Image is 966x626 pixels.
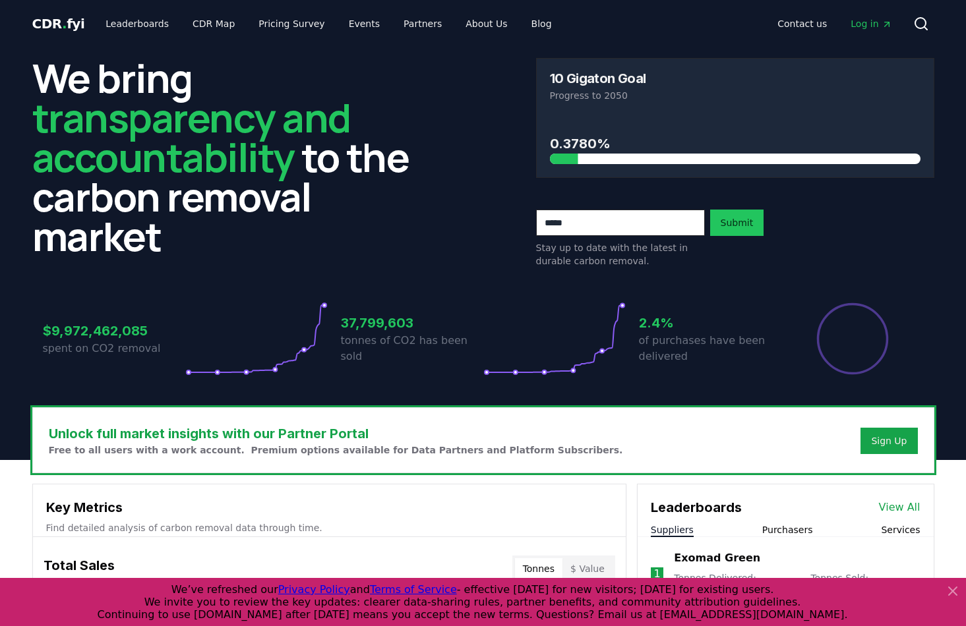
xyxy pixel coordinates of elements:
[810,571,920,598] p: Tonnes Sold :
[46,498,613,517] h3: Key Metrics
[32,14,85,33] a: CDR.fyi
[62,16,67,32] span: .
[521,12,562,36] a: Blog
[32,58,431,256] h2: We bring to the carbon removal market
[341,333,483,364] p: tonnes of CO2 has been sold
[871,434,907,447] a: Sign Up
[43,341,185,356] p: spent on CO2 removal
[710,210,764,236] button: Submit
[95,12,562,36] nav: Main
[816,302,890,376] div: Percentage of sales delivered
[338,12,390,36] a: Events
[639,313,781,333] h3: 2.4%
[455,12,518,36] a: About Us
[536,241,705,268] p: Stay up to date with the latest in durable carbon removal.
[32,90,351,184] span: transparency and accountability
[49,424,623,443] h3: Unlock full market insights with our Partner Portal
[653,566,660,582] p: 1
[550,72,646,85] h3: 10 Gigaton Goal
[674,571,797,598] p: Tonnes Delivered :
[182,12,245,36] a: CDR Map
[49,443,623,457] p: Free to all users with a work account. Premium options available for Data Partners and Platform S...
[550,89,921,102] p: Progress to 2050
[639,333,781,364] p: of purchases have been delivered
[43,321,185,341] h3: $9,972,462,085
[767,12,902,36] nav: Main
[879,499,921,515] a: View All
[32,16,85,32] span: CDR fyi
[840,12,902,36] a: Log in
[860,428,917,454] button: Sign Up
[248,12,335,36] a: Pricing Survey
[515,558,562,579] button: Tonnes
[651,523,694,536] button: Suppliers
[851,17,891,30] span: Log in
[562,558,613,579] button: $ Value
[341,313,483,333] h3: 37,799,603
[767,12,837,36] a: Contact us
[95,12,179,36] a: Leaderboards
[393,12,452,36] a: Partners
[762,523,813,536] button: Purchasers
[674,550,760,566] a: Exomad Green
[46,521,613,534] p: Find detailed analysis of carbon removal data through time.
[550,134,921,154] h3: 0.3780%
[881,523,920,536] button: Services
[651,498,742,517] h3: Leaderboards
[44,555,115,582] h3: Total Sales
